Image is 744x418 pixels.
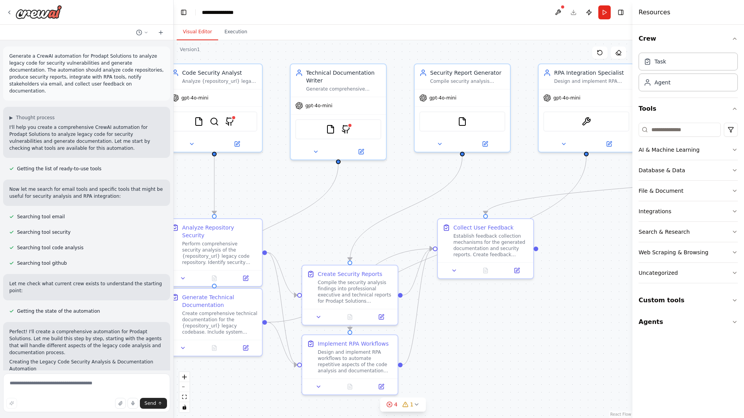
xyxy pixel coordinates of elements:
g: Edge from e1430d7e-35ae-4475-908e-37a3cd40b215 to 73cb61f6-3a89-48b5-be35-6e2ea4732e38 [210,164,342,284]
button: Upload files [115,398,126,409]
button: Integrations [639,201,738,221]
div: Implement RPA Workflows [318,340,389,348]
span: gpt-4o-mini [553,95,580,101]
button: Open in side panel [232,274,259,283]
button: Hide left sidebar [178,7,189,18]
span: Getting the state of the automation [17,308,100,314]
button: Tools [639,98,738,120]
span: Searching tool github [17,260,67,266]
div: Technical Documentation WriterGenerate comprehensive technical documentation for {repository_url}... [290,63,387,160]
img: GithubSearchTool [225,117,234,126]
button: Uncategorized [639,263,738,283]
button: Open in side panel [587,139,631,149]
a: React Flow attribution [610,412,631,416]
h2: Creating the Legacy Code Security Analysis & Documentation Automation [9,358,164,372]
button: Web Scraping & Browsing [639,242,738,262]
p: Perfect! I'll create a comprehensive automation for Prodapt Solutions. Let me build this step by ... [9,328,164,356]
button: No output available [469,266,502,275]
div: RPA Integration Specialist [554,69,629,77]
div: React Flow controls [179,372,189,412]
div: Code Security Analyst [182,69,257,77]
p: I'll help you create a comprehensive CrewAI automation for Prodapt Solutions to analyze legacy co... [9,124,164,152]
div: Create Security Reports [318,270,382,278]
div: Integrations [639,207,671,215]
g: Edge from 73cb61f6-3a89-48b5-be35-6e2ea4732e38 to 88bd4686-605c-4538-b7d7-2a7ffa98f898 [267,245,433,326]
div: Collect User Feedback [453,224,513,231]
button: 41 [380,397,426,412]
div: Establish feedback collection mechanisms for the generated documentation and security reports. Cr... [453,233,529,258]
button: Open in side panel [463,139,507,149]
img: Browserbase [582,117,591,126]
nav: breadcrumb [202,9,244,16]
div: Crew [639,50,738,98]
img: GithubSearchTool [341,125,351,134]
button: Open in side panel [368,312,394,322]
span: Searching tool email [17,214,65,220]
button: No output available [198,343,231,353]
div: Task [654,58,666,65]
div: Version 1 [180,46,200,53]
span: Searching tool code analysis [17,245,83,251]
g: Edge from b01ec3a7-c498-434b-966b-331a97b06ad7 to 88bd4686-605c-4538-b7d7-2a7ffa98f898 [403,245,433,369]
button: File & Document [639,181,738,201]
p: Generate a CrewAI automation for Prodapt Solutions to analyze legacy code for security vulnerabil... [9,53,164,94]
button: Improve this prompt [6,398,17,409]
button: zoom in [179,372,189,382]
div: Search & Research [639,228,690,236]
button: Crew [639,28,738,50]
div: Web Scraping & Browsing [639,248,708,256]
span: Searching tool security [17,229,71,235]
div: Collect User FeedbackEstablish feedback collection mechanisms for the generated documentation and... [437,218,534,279]
button: Hide right sidebar [615,7,626,18]
button: Execution [218,24,253,40]
button: No output available [198,274,231,283]
div: Security Report Generator [430,69,505,77]
p: Now let me search for email tools and specific tools that might be useful for security analysis a... [9,186,164,200]
span: Getting the list of ready-to-use tools [17,166,102,172]
img: SerperDevTool [210,117,219,126]
span: 4 [394,401,398,408]
span: gpt-4o-mini [181,95,208,101]
div: Analyze Repository SecurityPerform comprehensive security analysis of the {repository_url} legacy... [166,218,263,287]
div: Security Report GeneratorCompile security analysis findings into executive-level and technical se... [414,63,511,152]
g: Edge from 4e7f3d40-c70f-4a56-858b-e8814d4d217f to 2ede823b-e762-4725-acc2-10eead6063d1 [267,249,297,299]
div: Analyze Repository Security [182,224,257,239]
span: Send [145,400,156,406]
g: Edge from 73cb61f6-3a89-48b5-be35-6e2ea4732e38 to b01ec3a7-c498-434b-966b-331a97b06ad7 [267,319,297,369]
div: Uncategorized [639,269,678,277]
div: Tools [639,120,738,290]
button: Open in side panel [232,343,259,353]
g: Edge from 2ede823b-e762-4725-acc2-10eead6063d1 to 88bd4686-605c-4538-b7d7-2a7ffa98f898 [403,245,433,299]
div: Create comprehensive technical documentation for the {repository_url} legacy codebase. Include sy... [182,310,257,335]
g: Edge from e74d6b41-2492-43c2-bb74-d4c3261cb17a to b01ec3a7-c498-434b-966b-331a97b06ad7 [346,156,590,330]
button: Open in side panel [339,147,383,156]
div: Database & Data [639,166,685,174]
button: Click to speak your automation idea [127,398,138,409]
div: Compile the security analysis findings into professional executive and technical reports for Prod... [318,279,393,304]
div: Technical Documentation Writer [306,69,381,84]
div: Generate Technical Documentation [182,293,257,309]
img: FileReadTool [194,117,203,126]
div: Analyze {repository_url} legacy code repository for security vulnerabilities, identify potential ... [182,78,257,84]
g: Edge from 4e7f3d40-c70f-4a56-858b-e8814d4d217f to b01ec3a7-c498-434b-966b-331a97b06ad7 [267,249,297,369]
button: No output available [334,312,367,322]
div: File & Document [639,187,684,195]
div: Implement RPA WorkflowsDesign and implement RPA workflows to automate repetitive aspects of the c... [301,334,398,395]
img: FileReadTool [458,117,467,126]
div: Code Security AnalystAnalyze {repository_url} legacy code repository for security vulnerabilities... [166,63,263,152]
div: Agent [654,79,670,86]
button: Search & Research [639,222,738,242]
p: Let me check what current crew exists to understand the starting point: [9,280,164,294]
div: Design and implement RPA workflows for {repository_url} analysis process, automate repetitive cod... [554,78,629,84]
span: gpt-4o-mini [429,95,456,101]
div: Generate Technical DocumentationCreate comprehensive technical documentation for the {repository_... [166,288,263,356]
div: Compile security analysis findings into executive-level and technical security reports for {repos... [430,78,505,84]
div: RPA Integration SpecialistDesign and implement RPA workflows for {repository_url} analysis proces... [538,63,635,152]
button: Start a new chat [155,28,167,37]
button: AI & Machine Learning [639,140,738,160]
button: Database & Data [639,160,738,180]
div: Generate comprehensive technical documentation for {repository_url} legacy codebase including arc... [306,86,381,92]
button: fit view [179,392,189,402]
div: Perform comprehensive security analysis of the {repository_url} legacy code repository. Identify ... [182,241,257,266]
div: Design and implement RPA workflows to automate repetitive aspects of the code analysis and docume... [318,349,393,374]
